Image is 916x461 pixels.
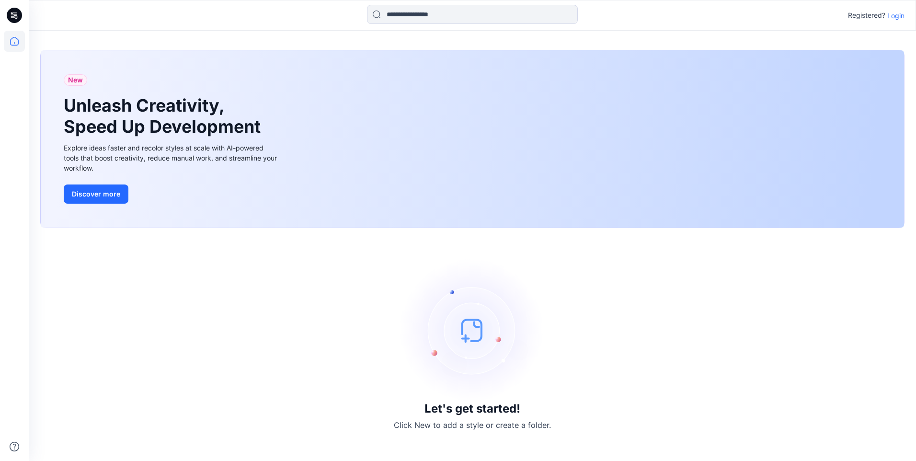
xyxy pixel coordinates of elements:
[394,419,551,431] p: Click New to add a style or create a folder.
[64,95,265,137] h1: Unleash Creativity, Speed Up Development
[401,258,544,402] img: empty-state-image.svg
[424,402,520,415] h3: Let's get started!
[64,143,279,173] div: Explore ideas faster and recolor styles at scale with AI-powered tools that boost creativity, red...
[64,184,128,204] button: Discover more
[64,184,279,204] a: Discover more
[848,10,885,21] p: Registered?
[887,11,905,21] p: Login
[68,74,83,86] span: New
